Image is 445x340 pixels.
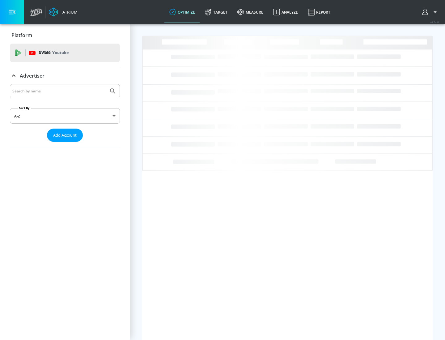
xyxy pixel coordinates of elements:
[10,84,120,147] div: Advertiser
[430,20,439,24] span: v 4.24.0
[47,129,83,142] button: Add Account
[10,142,120,147] nav: list of Advertiser
[10,27,120,44] div: Platform
[303,1,335,23] a: Report
[49,7,78,17] a: Atrium
[60,9,78,15] div: Atrium
[18,106,31,110] label: Sort By
[52,49,69,56] p: Youtube
[232,1,268,23] a: measure
[10,67,120,84] div: Advertiser
[10,44,120,62] div: DV360: Youtube
[200,1,232,23] a: Target
[268,1,303,23] a: Analyze
[39,49,69,56] p: DV360:
[164,1,200,23] a: optimize
[10,108,120,124] div: A-Z
[12,87,106,95] input: Search by name
[11,32,32,39] p: Platform
[20,72,44,79] p: Advertiser
[53,132,77,139] span: Add Account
